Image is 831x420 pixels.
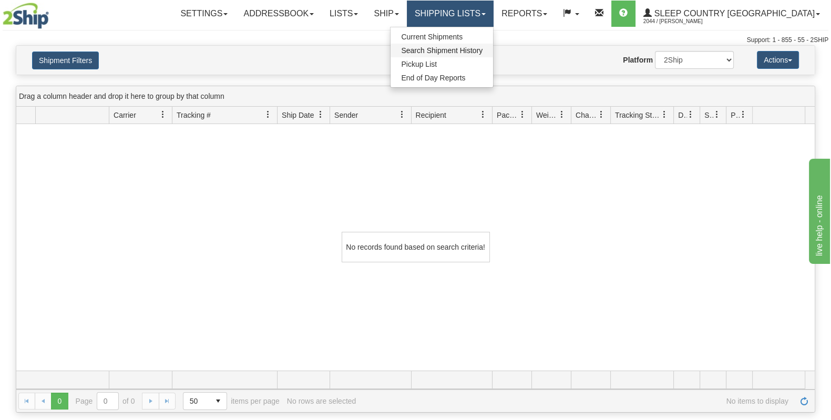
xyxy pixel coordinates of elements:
[704,110,713,120] span: Shipment Issues
[259,106,277,124] a: Tracking # filter column settings
[363,397,788,405] span: No items to display
[757,51,799,69] button: Actions
[731,110,740,120] span: Pickup Status
[734,106,752,124] a: Pickup Status filter column settings
[553,106,571,124] a: Weight filter column settings
[416,110,446,120] span: Recipient
[391,57,493,71] a: Pickup List
[287,397,356,405] div: No rows are selected
[401,46,483,55] span: Search Shipment History
[401,74,465,82] span: End of Day Reports
[655,106,673,124] a: Tracking Status filter column settings
[312,106,330,124] a: Ship Date filter column settings
[183,392,227,410] span: Page sizes drop down
[708,106,726,124] a: Shipment Issues filter column settings
[536,110,558,120] span: Weight
[682,106,700,124] a: Delivery Status filter column settings
[407,1,494,27] a: Shipping lists
[391,30,493,44] a: Current Shipments
[334,110,358,120] span: Sender
[3,36,828,45] div: Support: 1 - 855 - 55 - 2SHIP
[76,392,135,410] span: Page of 0
[32,52,99,69] button: Shipment Filters
[497,110,519,120] span: Packages
[643,16,722,27] span: 2044 / [PERSON_NAME]
[322,1,366,27] a: Lists
[474,106,492,124] a: Recipient filter column settings
[391,44,493,57] a: Search Shipment History
[514,106,531,124] a: Packages filter column settings
[177,110,211,120] span: Tracking #
[807,156,830,263] iframe: chat widget
[652,9,815,18] span: Sleep Country [GEOGRAPHIC_DATA]
[183,392,280,410] span: items per page
[3,3,49,29] img: logo2044.jpg
[8,6,97,19] div: live help - online
[592,106,610,124] a: Charge filter column settings
[391,71,493,85] a: End of Day Reports
[210,393,227,409] span: select
[366,1,406,27] a: Ship
[172,1,235,27] a: Settings
[576,110,598,120] span: Charge
[401,60,437,68] span: Pickup List
[393,106,411,124] a: Sender filter column settings
[401,33,463,41] span: Current Shipments
[51,393,68,409] span: Page 0
[235,1,322,27] a: Addressbook
[114,110,136,120] span: Carrier
[342,232,490,262] div: No records found based on search criteria!
[635,1,828,27] a: Sleep Country [GEOGRAPHIC_DATA] 2044 / [PERSON_NAME]
[154,106,172,124] a: Carrier filter column settings
[282,110,314,120] span: Ship Date
[678,110,687,120] span: Delivery Status
[494,1,555,27] a: Reports
[615,110,661,120] span: Tracking Status
[796,393,813,409] a: Refresh
[623,55,653,65] label: Platform
[16,86,815,107] div: grid grouping header
[190,396,203,406] span: 50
